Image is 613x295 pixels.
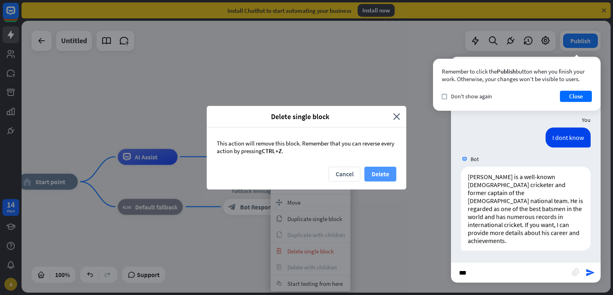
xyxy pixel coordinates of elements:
span: You [582,116,591,124]
span: Don't show again [451,93,492,100]
div: I dont know [546,128,591,147]
button: Delete [364,167,396,181]
span: CTRL+Z [262,147,282,155]
div: This action will remove this block. Remember that you can reverse every action by pressing . [207,128,406,167]
i: send [585,268,595,277]
button: Cancel [328,167,360,181]
button: Close [560,91,592,102]
div: Remember to click the button when you finish your work. Otherwise, your changes won’t be visible ... [442,68,592,83]
span: Publish [497,68,516,75]
i: close [393,112,400,121]
button: Open LiveChat chat widget [6,3,30,27]
span: Bot [471,155,479,163]
p: [PERSON_NAME] is a well-known [DEMOGRAPHIC_DATA] cricketer and former captain of the [DEMOGRAPHIC... [468,173,584,245]
i: block_attachment [572,268,580,276]
span: Delete single block [213,112,387,121]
